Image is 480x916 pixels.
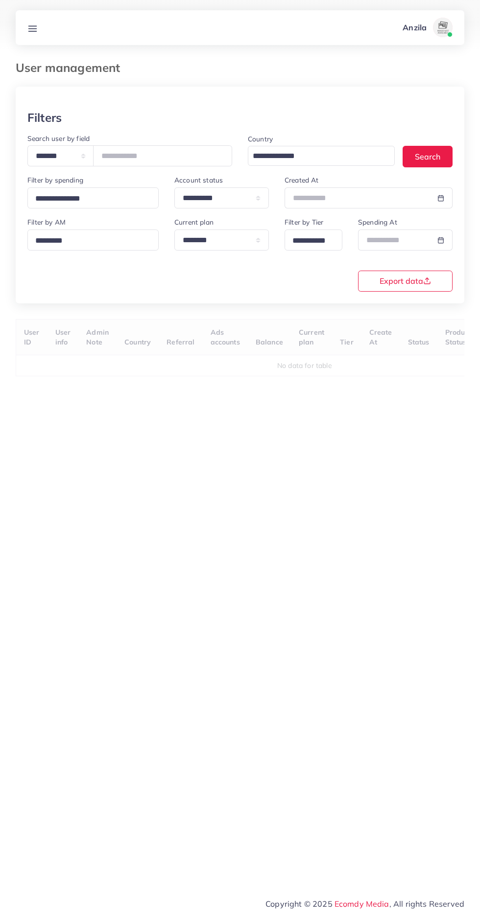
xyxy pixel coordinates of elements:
input: Search for option [32,233,146,249]
h3: Filters [27,111,62,125]
img: avatar [433,18,453,37]
h3: User management [16,61,128,75]
p: Anzila [403,22,427,33]
label: Filter by Tier [285,217,323,227]
label: Spending At [358,217,397,227]
span: , All rights Reserved [389,898,464,910]
button: Export data [358,271,453,292]
label: Filter by AM [27,217,66,227]
input: Search for option [249,149,382,164]
div: Search for option [285,229,342,251]
span: Copyright © 2025 [265,898,464,910]
span: Export data [380,277,431,285]
label: Created At [285,175,319,185]
label: Account status [174,175,223,185]
div: Search for option [248,146,395,166]
div: Search for option [27,187,159,208]
label: Current plan [174,217,214,227]
label: Filter by spending [27,175,83,185]
input: Search for option [289,233,330,249]
a: Anzilaavatar [397,18,456,37]
a: Ecomdy Media [335,899,389,909]
label: Search user by field [27,134,90,143]
input: Search for option [32,191,146,206]
button: Search [403,146,453,167]
div: Search for option [27,229,159,251]
label: Country [248,134,273,144]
